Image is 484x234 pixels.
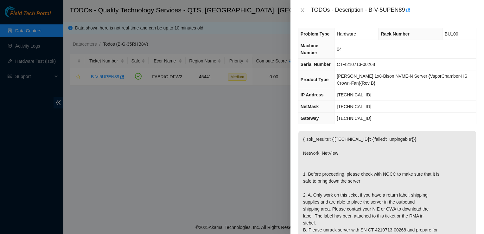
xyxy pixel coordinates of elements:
[311,5,476,15] div: TODOs - Description - B-V-5UPEN89
[337,92,371,97] span: [TECHNICAL_ID]
[301,77,328,82] span: Product Type
[445,31,458,36] span: BU100
[298,7,307,13] button: Close
[301,92,323,97] span: IP Address
[301,104,319,109] span: NetMask
[381,31,409,36] span: Rack Number
[337,74,467,86] span: [PERSON_NAME] 1x8-Bison NVME-N Server {VaporChamber-HS Crown-Fan}{Rev B}
[337,116,371,121] span: [TECHNICAL_ID]
[337,47,342,52] span: 04
[301,43,318,55] span: Machine Number
[337,31,356,36] span: Hardware
[301,31,330,36] span: Problem Type
[301,62,331,67] span: Serial Number
[337,104,371,109] span: [TECHNICAL_ID]
[300,8,305,13] span: close
[301,116,319,121] span: Gateway
[337,62,375,67] span: CT-4210713-00268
